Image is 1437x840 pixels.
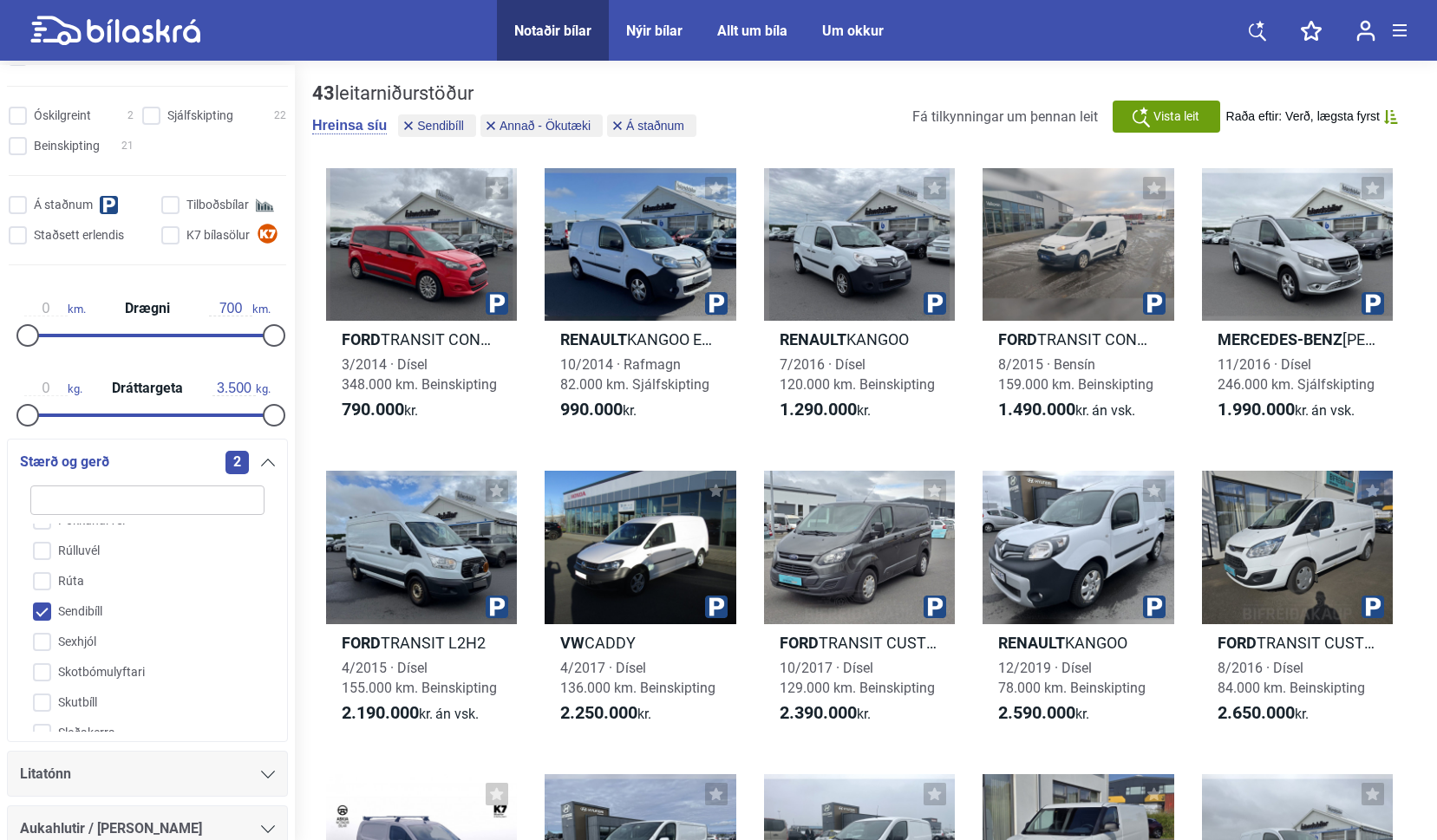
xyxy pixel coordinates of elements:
span: 4/2017 · Dísel 136.000 km. Beinskipting [560,660,715,696]
h2: TRANSIT CUSTOM [1202,633,1393,653]
span: Á staðnum [34,196,93,214]
button: Raða eftir: Verð, lægsta fyrst [1226,109,1398,124]
span: km. [24,301,86,316]
b: Renault [780,330,846,348]
span: km. [209,301,271,316]
span: Dráttargeta [108,381,187,395]
img: parking.png [486,596,508,618]
img: parking.png [705,292,728,315]
a: Notaðir bílar [514,23,591,39]
h2: CADDY [545,633,735,653]
span: kr. [998,400,1135,420]
span: 10/2014 · Rafmagn 82.000 km. Sjálfskipting [560,356,709,393]
b: 2.390.000 [780,702,857,723]
a: RenaultKANGOO EXPRESS ZE10/2014 · Rafmagn82.000 km. Sjálfskipting990.000kr. [545,168,735,436]
a: Um okkur [822,23,884,39]
img: parking.png [924,292,946,315]
img: parking.png [1143,596,1166,618]
b: 1.290.000 [780,399,857,420]
span: Litatónn [20,762,71,786]
span: Sendibíll [417,120,464,132]
span: kg. [212,381,271,396]
h2: KANGOO [764,329,955,349]
h2: KANGOO EXPRESS ZE [545,329,735,349]
span: Annað - Ökutæki [500,120,591,132]
span: kr. [780,703,871,724]
a: FordTRANSIT CUSTOM10/2017 · Dísel129.000 km. Beinskipting2.390.000kr. [764,471,955,739]
b: 43 [312,82,335,104]
button: Hreinsa síu [312,117,387,134]
h2: KANGOO [983,633,1173,653]
span: kr. [780,400,871,420]
span: 22 [274,107,286,125]
h2: TRANSIT CONNECT [983,329,1173,349]
b: Renault [560,330,627,348]
img: parking.png [705,596,728,618]
span: Drægni [121,302,174,316]
span: Beinskipting [34,137,100,155]
b: 2.590.000 [998,702,1075,723]
span: kr. [342,703,479,724]
b: Renault [998,634,1065,652]
img: parking.png [486,292,508,315]
span: 21 [121,137,134,155]
a: FordTRANSIT CONNECT8/2015 · Bensín159.000 km. Beinskipting1.490.000kr. [983,168,1173,436]
img: parking.png [1143,292,1166,315]
img: parking.png [924,596,946,618]
span: 11/2016 · Dísel 246.000 km. Sjálfskipting [1218,356,1375,393]
span: 10/2017 · Dísel 129.000 km. Beinskipting [780,660,935,696]
span: Óskilgreint [34,107,91,125]
button: Sendibíll [398,114,476,137]
span: kr. [1218,703,1309,724]
span: Raða eftir: Verð, lægsta fyrst [1226,109,1380,124]
b: Ford [780,634,819,652]
span: kr. [560,703,651,724]
a: FordTRANSIT CONNECT3/2014 · Dísel348.000 km. Beinskipting790.000kr. [326,168,517,436]
b: 2.190.000 [342,702,419,723]
button: Á staðnum [607,114,696,137]
span: 8/2016 · Dísel 84.000 km. Beinskipting [1218,660,1365,696]
img: parking.png [1362,292,1384,315]
h2: TRANSIT CONNECT [326,329,517,349]
span: 4/2015 · Dísel 155.000 km. Beinskipting [342,660,497,696]
span: Vista leit [1153,107,1199,126]
div: leitarniðurstöður [312,82,701,105]
a: Nýir bílar [626,23,683,39]
a: RenaultKANGOO7/2016 · Dísel120.000 km. Beinskipting1.290.000kr. [764,168,955,436]
span: 3/2014 · Dísel 348.000 km. Beinskipting [342,356,497,393]
b: 1.490.000 [998,399,1075,420]
span: kr. [342,400,418,420]
b: Mercedes-Benz [1218,330,1342,348]
img: user-login.svg [1356,20,1375,42]
b: Ford [342,634,381,652]
h2: TRANSIT CUSTOM [764,633,955,653]
a: FordTRANSIT L2H24/2015 · Dísel155.000 km. Beinskipting2.190.000kr. [326,471,517,739]
span: K7 bílasölur [186,226,250,244]
div: Allt um bíla [717,23,787,39]
button: Annað - Ökutæki [480,114,603,137]
a: Mercedes-Benz[PERSON_NAME] 116 CDI 4MATIC11/2016 · Dísel246.000 km. Sjálfskipting1.990.000kr. [1202,168,1393,436]
b: 1.990.000 [1218,399,1295,420]
span: kr. [998,703,1089,724]
b: Ford [998,330,1037,348]
a: FordTRANSIT CUSTOM8/2016 · Dísel84.000 km. Beinskipting2.650.000kr. [1202,471,1393,739]
span: kr. [560,400,637,420]
span: Sjálfskipting [167,107,233,125]
span: 7/2016 · Dísel 120.000 km. Beinskipting [780,356,935,393]
span: kr. [1218,400,1355,420]
span: 8/2015 · Bensín 159.000 km. Beinskipting [998,356,1153,393]
h2: TRANSIT L2H2 [326,633,517,653]
span: Staðsett erlendis [34,226,124,244]
b: VW [560,634,585,652]
span: Á staðnum [626,120,684,132]
span: kg. [24,381,82,396]
span: 12/2019 · Dísel 78.000 km. Beinskipting [998,660,1146,696]
span: 2 [225,451,249,474]
span: Stærð og gerð [20,450,109,474]
b: 990.000 [560,399,623,420]
a: RenaultKANGOO12/2019 · Dísel78.000 km. Beinskipting2.590.000kr. [983,471,1173,739]
b: Ford [1218,634,1257,652]
span: 2 [127,107,134,125]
